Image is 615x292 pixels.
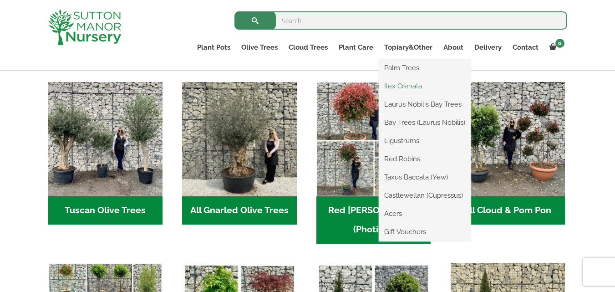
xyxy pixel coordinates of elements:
img: Home - 7716AD77 15EA 4607 B135 B37375859F10 [48,82,163,196]
a: About [438,41,469,54]
h2: Red [PERSON_NAME] (Photinia) [316,196,431,244]
a: Plant Care [333,41,379,54]
a: Ligustrums [379,134,471,148]
a: Delivery [469,41,507,54]
a: Castlewellan (Cupressus) [379,189,471,202]
img: Home - F5A23A45 75B5 4929 8FB2 454246946332 [316,82,431,196]
a: Gift Vouchers [379,225,471,239]
a: Ilex Crenata [379,79,471,93]
h2: Tuscan Olive Trees [48,196,163,225]
a: Contact [507,41,544,54]
span: 0 [555,39,564,48]
a: Cloud Trees [283,41,333,54]
a: Visit product category All Cloud & Pom Pon [451,82,565,225]
a: Red Robins [379,152,471,166]
img: Home - 5833C5B7 31D0 4C3A 8E42 DB494A1738DB [182,82,296,196]
a: Visit product category Red Robin (Photinia) [316,82,431,244]
a: Visit product category Tuscan Olive Trees [48,82,163,225]
h2: All Cloud & Pom Pon [451,196,565,225]
a: Olive Trees [236,41,283,54]
a: Taxus Baccata (Yew) [379,170,471,184]
a: Palm Trees [379,61,471,75]
a: Plant Pots [192,41,236,54]
a: Visit product category All Gnarled Olive Trees [182,82,296,225]
img: Home - A124EB98 0980 45A7 B835 C04B779F7765 [451,82,565,196]
img: logo [48,9,121,45]
h2: All Gnarled Olive Trees [182,196,296,225]
a: Bay Trees (Laurus Nobilis) [379,116,471,129]
input: Search... [234,11,567,30]
a: 0 [544,41,567,54]
a: Laurus Nobilis Bay Trees [379,97,471,111]
a: Topiary&Other [379,41,438,54]
a: Acers [379,207,471,220]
